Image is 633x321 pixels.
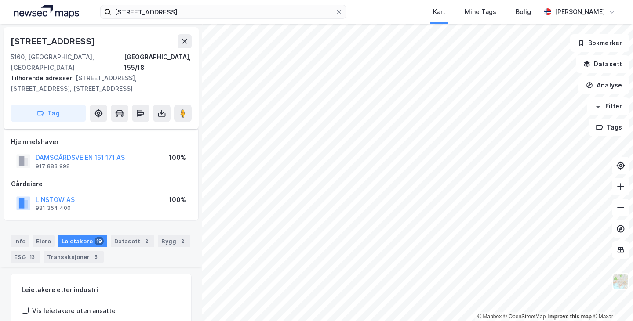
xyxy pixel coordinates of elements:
div: [PERSON_NAME] [555,7,605,17]
div: Gårdeiere [11,179,191,189]
div: 100% [169,195,186,205]
div: Datasett [111,235,154,247]
div: ESG [11,251,40,263]
span: Tilhørende adresser: [11,74,76,82]
div: Leietakere etter industri [22,285,181,295]
iframe: Chat Widget [589,279,633,321]
div: Eiere [33,235,55,247]
div: 13 [28,252,36,261]
div: [STREET_ADDRESS] [11,34,97,48]
div: [STREET_ADDRESS], [STREET_ADDRESS], [STREET_ADDRESS] [11,73,185,94]
a: Improve this map [548,314,592,320]
div: Vis leietakere uten ansatte [32,306,116,316]
img: Z [612,273,629,290]
div: 100% [169,152,186,163]
div: 2 [142,237,151,245]
div: Transaksjoner [44,251,104,263]
div: 2 [178,237,187,245]
img: logo.a4113a55bc3d86da70a041830d287a7e.svg [14,5,79,18]
div: 5160, [GEOGRAPHIC_DATA], [GEOGRAPHIC_DATA] [11,52,124,73]
div: Info [11,235,29,247]
div: Mine Tags [465,7,496,17]
button: Tags [589,119,629,136]
div: Hjemmelshaver [11,137,191,147]
div: Kart [433,7,445,17]
div: Bygg [158,235,190,247]
div: 5 [91,252,100,261]
button: Datasett [576,55,629,73]
button: Tag [11,105,86,122]
a: OpenStreetMap [503,314,546,320]
a: Mapbox [477,314,502,320]
input: Søk på adresse, matrikkel, gårdeiere, leietakere eller personer [111,5,335,18]
div: 19 [95,237,104,245]
button: Filter [587,97,629,115]
div: Kontrollprogram for chat [589,279,633,321]
button: Bokmerker [570,34,629,52]
div: 917 883 998 [36,163,70,170]
div: Leietakere [58,235,107,247]
button: Analyse [578,76,629,94]
div: [GEOGRAPHIC_DATA], 155/18 [124,52,192,73]
div: Bolig [516,7,531,17]
div: 981 354 400 [36,205,71,212]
